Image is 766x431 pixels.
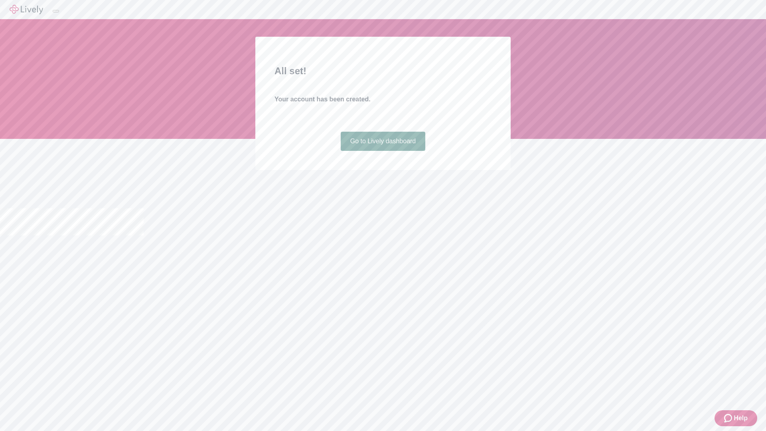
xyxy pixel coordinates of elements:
[341,132,426,151] a: Go to Lively dashboard
[274,95,492,104] h4: Your account has been created.
[724,413,734,423] svg: Zendesk support icon
[715,410,757,426] button: Zendesk support iconHelp
[274,64,492,78] h2: All set!
[53,10,59,12] button: Log out
[734,413,748,423] span: Help
[10,5,43,14] img: Lively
